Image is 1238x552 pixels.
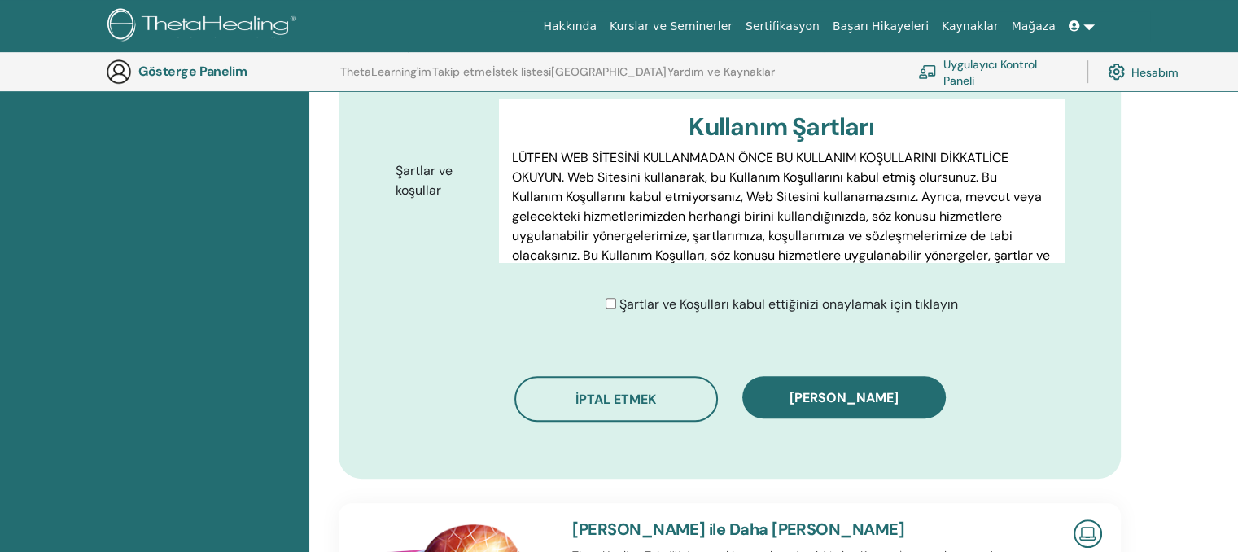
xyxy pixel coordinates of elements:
font: Kaynaklar [942,20,999,33]
font: Takip etme [432,64,492,79]
font: Şartlar ve koşullar [396,162,453,199]
font: Kullanım Şartları [689,111,873,142]
a: Kaynaklar [935,11,1005,42]
a: [PERSON_NAME] ile Daha [PERSON_NAME] [572,519,904,540]
a: Başarı Hikayeleri [826,11,935,42]
font: Mağaza [1011,20,1055,33]
img: cog.svg [1108,59,1125,84]
a: Uygulayıcı Kontrol Paneli [918,54,1067,90]
font: Kurslar ve Seminerler [610,20,733,33]
a: Takip etme [432,65,492,91]
font: Başarı Hikayeleri [833,20,929,33]
font: İstek listesi [492,64,551,79]
button: [PERSON_NAME] [742,376,946,418]
a: Sertifikasyon [739,11,826,42]
font: Sertifikasyon [746,20,820,33]
img: Canlı Çevrimiçi Seminer [1074,519,1102,548]
a: Hakkında [536,11,603,42]
font: Uygulayıcı Kontrol Paneli [943,57,1037,87]
img: generic-user-icon.jpg [106,59,132,85]
font: Yardım ve Kaynaklar [667,64,775,79]
font: ThetaLearning'im [340,64,431,79]
font: Hesabım [1131,65,1179,80]
a: ThetaLearning'im [340,65,431,91]
img: logo.png [107,8,302,45]
font: [GEOGRAPHIC_DATA] [551,64,667,79]
font: Hakkında [543,20,597,33]
a: Kurslar ve Seminerler [603,11,739,42]
font: LÜTFEN WEB SİTESİNİ KULLANMADAN ÖNCE BU KULLANIM KOŞULLARINI DİKKATLİCE OKUYUN. Web Sitesini kull... [512,149,1050,283]
font: [PERSON_NAME] [790,389,899,406]
a: Mağaza [1004,11,1061,42]
font: Şartlar ve Koşulları kabul ettiğinizi onaylamak için tıklayın [619,296,958,313]
font: İptal etmek [575,391,656,408]
a: Yardım ve Kaynaklar [667,65,775,91]
a: [GEOGRAPHIC_DATA] [551,65,667,91]
img: chalkboard-teacher.svg [918,64,937,78]
a: İstek listesi [492,65,551,91]
a: Hesabım [1108,54,1179,90]
button: İptal etmek [514,376,718,422]
font: Gösterge Panelim [138,63,247,80]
